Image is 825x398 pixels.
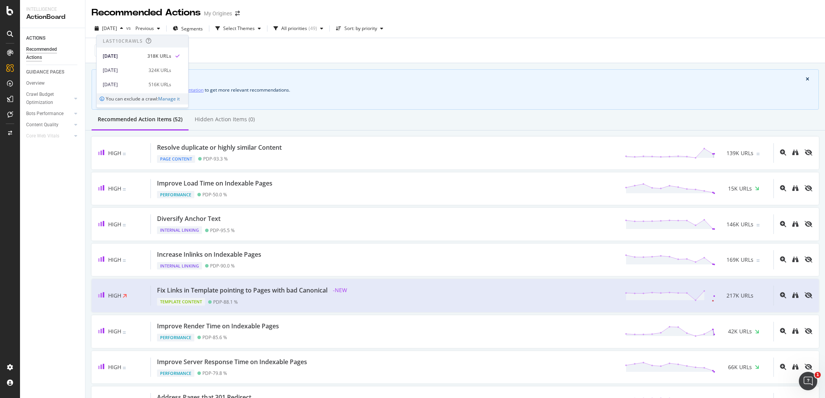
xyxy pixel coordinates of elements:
div: Intelligence [26,6,79,13]
div: My Origines [204,10,232,17]
span: 66K URLs [728,363,752,371]
div: Diversify Anchor Text [157,214,220,223]
div: ACTIONS [26,34,45,42]
div: eye-slash [805,292,812,298]
div: eye-slash [805,149,812,156]
img: Equal [123,331,126,334]
div: Increase Inlinks on Indexable Pages [157,250,261,259]
span: Segments [181,25,203,32]
a: binoculars [792,150,798,156]
span: 2025 Sep. 18th [102,25,117,32]
div: magnifying-glass-plus [780,364,786,370]
div: GUIDANCE PAGES [26,68,64,76]
div: eye-slash [805,185,812,191]
div: All priorities [281,26,307,31]
div: Core Web Vitals [26,132,59,140]
div: Performance [157,191,194,199]
div: PDP - 79.8 % [202,370,227,376]
div: 324K URLs [149,67,171,74]
div: Recommended Actions [26,45,72,62]
div: magnifying-glass-plus [780,328,786,334]
div: 318K URLs [147,53,171,60]
div: Hidden Action Items (0) [195,115,255,123]
span: 139K URLs [726,149,753,157]
button: Previous [132,22,163,35]
button: Segments [170,22,206,35]
div: eye-slash [805,328,812,334]
span: High [108,185,121,192]
div: binoculars [792,256,798,263]
div: Performance [157,334,194,341]
div: You can exclude a crawl: [97,93,188,104]
div: PDP - 88.1 % [213,299,238,305]
div: magnifying-glass-plus [780,256,786,263]
span: 169K URLs [726,256,753,264]
a: binoculars [792,293,798,299]
button: close banner [804,75,811,84]
img: Equal [123,367,126,369]
button: All priorities(49) [271,22,326,35]
div: 516K URLs [149,81,171,88]
a: binoculars [792,364,798,371]
div: binoculars [792,292,798,298]
iframe: Intercom live chat [799,372,817,390]
a: GUIDANCE PAGES [26,68,80,76]
span: Previous [132,25,154,32]
div: Resolve duplicate or highly similar Content [157,143,282,152]
img: Equal [123,259,126,262]
div: ActionBoard [26,13,79,22]
button: Sort: by priority [333,22,386,35]
a: ACTIONS [26,34,80,42]
img: Equal [123,224,126,226]
div: Bots Performance [26,110,63,118]
div: PDP - 93.3 % [203,156,228,162]
div: arrow-right-arrow-left [235,11,240,16]
div: binoculars [792,328,798,334]
div: Recommended Action Items (52) [98,115,182,123]
button: [DATE] [92,22,126,35]
div: to get more relevant recommendations . [101,86,809,94]
div: PDP - 95.5 % [210,227,235,233]
div: Template Content [157,298,205,306]
span: High [108,221,121,228]
div: Sort: by priority [344,26,377,31]
button: Select Themes [212,22,264,35]
div: Get more relevant SEO actions [109,76,806,83]
span: 146K URLs [726,221,753,228]
a: binoculars [792,328,798,335]
span: 42K URLs [728,328,752,335]
div: [DATE] [103,81,144,88]
div: Fix Links in Template pointing to Pages with bad Canonical [157,286,327,295]
div: Internal Linking [157,262,202,270]
a: binoculars [792,221,798,228]
div: eye-slash [805,221,812,227]
div: binoculars [792,149,798,156]
div: magnifying-glass-plus [780,221,786,227]
button: By: pagetype Level 1 [95,44,158,57]
div: PDP - 50.0 % [202,192,227,197]
span: High [108,363,121,371]
div: PDP - 85.6 % [202,334,227,340]
a: Bots Performance [26,110,72,118]
div: info banner [92,69,819,110]
img: Equal [123,188,126,191]
span: vs [126,25,132,31]
img: Equal [757,259,760,262]
div: Improve Render Time on Indexable Pages [157,322,279,331]
div: Page Content [157,155,195,163]
div: Overview [26,79,45,87]
div: eye-slash [805,256,812,263]
div: magnifying-glass-plus [780,292,786,298]
a: binoculars [792,257,798,263]
div: Select Themes [223,26,255,31]
div: [DATE] [103,53,143,60]
div: binoculars [792,221,798,227]
div: Improve Load Time on Indexable Pages [157,179,272,188]
div: binoculars [792,185,798,191]
div: [DATE] [103,67,144,74]
a: binoculars [792,186,798,192]
a: Recommended Actions [26,45,80,62]
img: Equal [757,153,760,155]
div: PDP - 90.0 % [210,263,235,269]
span: 217K URLs [726,292,753,299]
